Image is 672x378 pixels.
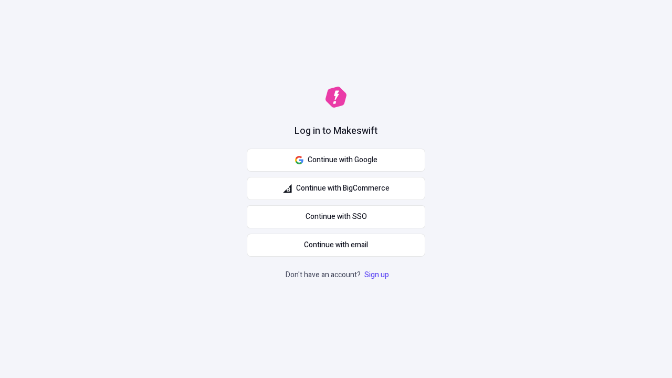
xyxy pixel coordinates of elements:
button: Continue with BigCommerce [247,177,425,200]
h1: Log in to Makeswift [295,124,377,138]
a: Sign up [362,269,391,280]
span: Continue with email [304,239,368,251]
span: Continue with BigCommerce [296,183,390,194]
button: Continue with Google [247,149,425,172]
button: Continue with email [247,234,425,257]
span: Continue with Google [308,154,377,166]
a: Continue with SSO [247,205,425,228]
p: Don't have an account? [286,269,391,281]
